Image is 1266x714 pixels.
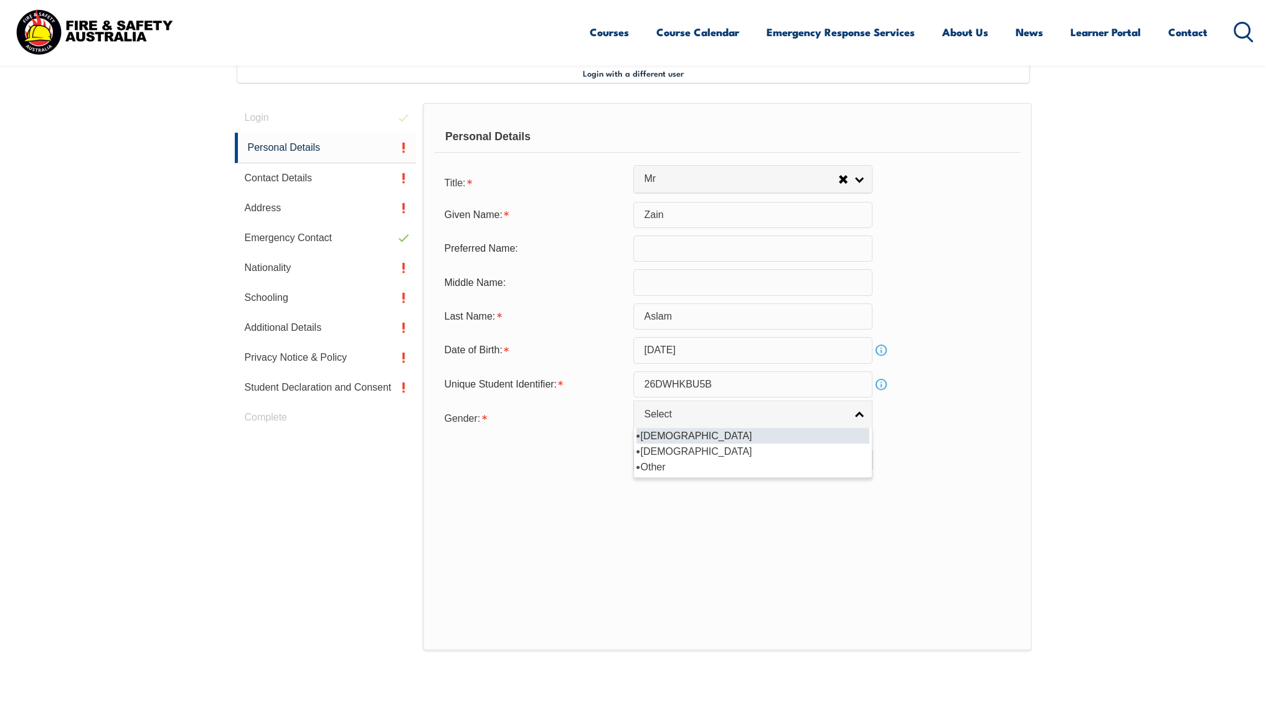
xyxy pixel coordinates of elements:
[434,121,1020,153] div: Personal Details
[636,459,869,475] li: Other
[434,338,633,362] div: Date of Birth is required.
[235,133,417,163] a: Personal Details
[235,163,417,193] a: Contact Details
[434,237,633,260] div: Preferred Name:
[656,16,739,49] a: Course Calendar
[434,203,633,227] div: Given Name is required.
[644,408,846,421] span: Select
[235,193,417,223] a: Address
[444,178,465,188] span: Title:
[590,16,629,49] a: Courses
[434,169,633,194] div: Title is required.
[583,68,684,78] span: Login with a different user
[942,16,988,49] a: About Us
[434,305,633,328] div: Last Name is required.
[434,373,633,396] div: Unique Student Identifier is required.
[872,376,890,393] a: Info
[1070,16,1141,49] a: Learner Portal
[235,313,417,343] a: Additional Details
[636,444,869,459] li: [DEMOGRAPHIC_DATA]
[235,373,417,402] a: Student Declaration and Consent
[235,283,417,313] a: Schooling
[235,253,417,283] a: Nationality
[235,223,417,253] a: Emergency Contact
[633,337,872,363] input: Select Date...
[1168,16,1207,49] a: Contact
[636,428,869,444] li: [DEMOGRAPHIC_DATA]
[434,405,633,430] div: Gender is required.
[1016,16,1043,49] a: News
[434,270,633,294] div: Middle Name:
[644,173,838,186] span: Mr
[767,16,915,49] a: Emergency Response Services
[872,341,890,359] a: Info
[633,371,872,397] input: 10 Characters no 1, 0, O or I
[444,413,480,424] span: Gender:
[235,343,417,373] a: Privacy Notice & Policy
